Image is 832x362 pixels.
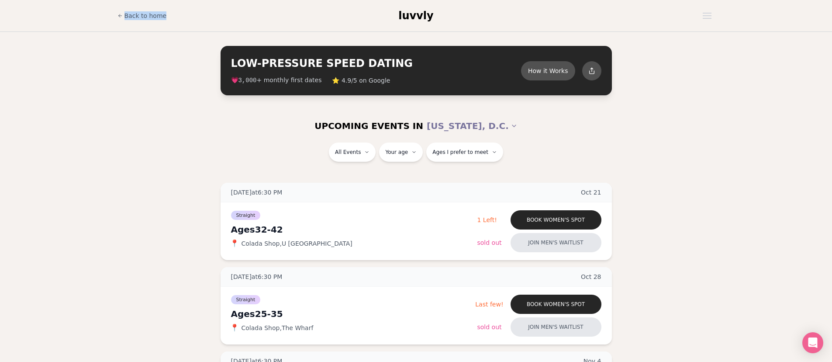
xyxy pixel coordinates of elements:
span: Your age [385,149,408,156]
span: Colada Shop , The Wharf [242,324,314,332]
span: 1 Left! [477,216,497,223]
span: UPCOMING EVENTS IN [314,120,423,132]
span: Straight [231,295,261,304]
div: Open Intercom Messenger [802,332,823,353]
span: 📍 [231,324,238,331]
h2: LOW-PRESSURE SPEED DATING [231,56,521,70]
button: How it Works [521,61,575,80]
span: 📍 [231,240,238,247]
span: Oct 28 [581,272,601,281]
button: Book women's spot [511,210,601,230]
span: Ages I prefer to meet [432,149,488,156]
div: Ages 25-35 [231,308,476,320]
span: 3,000 [238,77,257,84]
button: Open menu [699,9,715,22]
button: Book women's spot [511,295,601,314]
button: [US_STATE], D.C. [427,116,518,136]
span: Oct 21 [581,188,601,197]
button: Your age [379,143,423,162]
span: luvvly [398,10,433,22]
button: All Events [329,143,376,162]
span: Sold Out [477,324,502,331]
button: Join men's waitlist [511,233,601,252]
a: Back to home [117,7,167,24]
span: Sold Out [477,239,502,246]
span: 💗 + monthly first dates [231,76,322,85]
span: [DATE] at 6:30 PM [231,272,283,281]
span: Last few! [475,301,503,308]
a: luvvly [398,9,433,23]
span: Straight [231,211,261,220]
button: Join men's waitlist [511,317,601,337]
div: Ages 32-42 [231,223,477,236]
span: All Events [335,149,361,156]
span: Back to home [124,11,167,20]
span: [DATE] at 6:30 PM [231,188,283,197]
span: ⭐ 4.9/5 on Google [332,76,390,85]
span: Colada Shop , U [GEOGRAPHIC_DATA] [242,239,352,248]
button: Ages I prefer to meet [426,143,503,162]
